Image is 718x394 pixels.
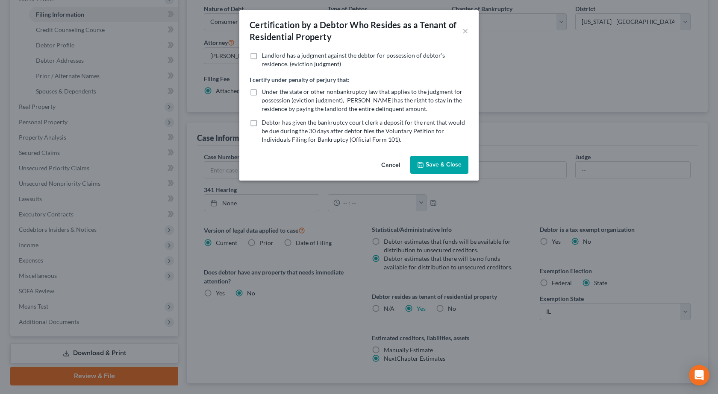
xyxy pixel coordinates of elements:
[462,26,468,36] button: ×
[689,365,709,385] div: Open Intercom Messenger
[374,157,407,174] button: Cancel
[250,19,462,43] div: Certification by a Debtor Who Resides as a Tenant of Residential Property
[410,156,468,174] button: Save & Close
[250,75,350,84] label: I certify under penalty of perjury that:
[262,119,465,143] span: Debtor has given the bankruptcy court clerk a deposit for the rent that would be due during the 3...
[262,52,445,67] span: Landlord has a judgment against the debtor for possession of debtor’s residence. (eviction judgment)
[262,88,462,112] span: Under the state or other nonbankruptcy law that applies to the judgment for possession (eviction ...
